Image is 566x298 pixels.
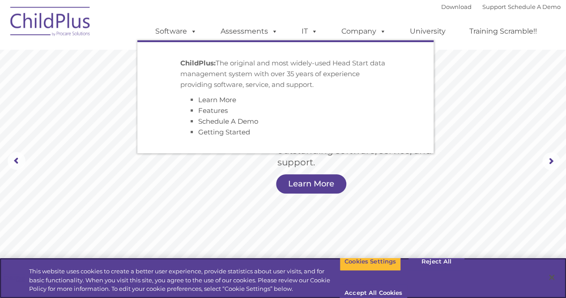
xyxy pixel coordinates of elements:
font: | [441,3,561,10]
a: Download [441,3,472,10]
a: Schedule A Demo [508,3,561,10]
div: This website uses cookies to create a better user experience, provide statistics about user visit... [29,267,340,294]
button: Cookies Settings [340,252,401,271]
button: Reject All [409,252,464,271]
a: IT [293,22,327,40]
button: Close [542,268,562,287]
a: Learn More [276,174,346,194]
a: Company [332,22,395,40]
img: ChildPlus by Procare Solutions [6,0,95,45]
a: Learn More [198,95,236,104]
p: The original and most widely-used Head Start data management system with over 35 years of experie... [180,58,391,90]
a: University [401,22,455,40]
a: Software [146,22,206,40]
a: Assessments [212,22,287,40]
a: Schedule A Demo [198,117,258,125]
a: Training Scramble!! [460,22,546,40]
strong: ChildPlus: [180,59,216,67]
a: Features [198,106,228,115]
a: Support [482,3,506,10]
a: Getting Started [198,128,250,136]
